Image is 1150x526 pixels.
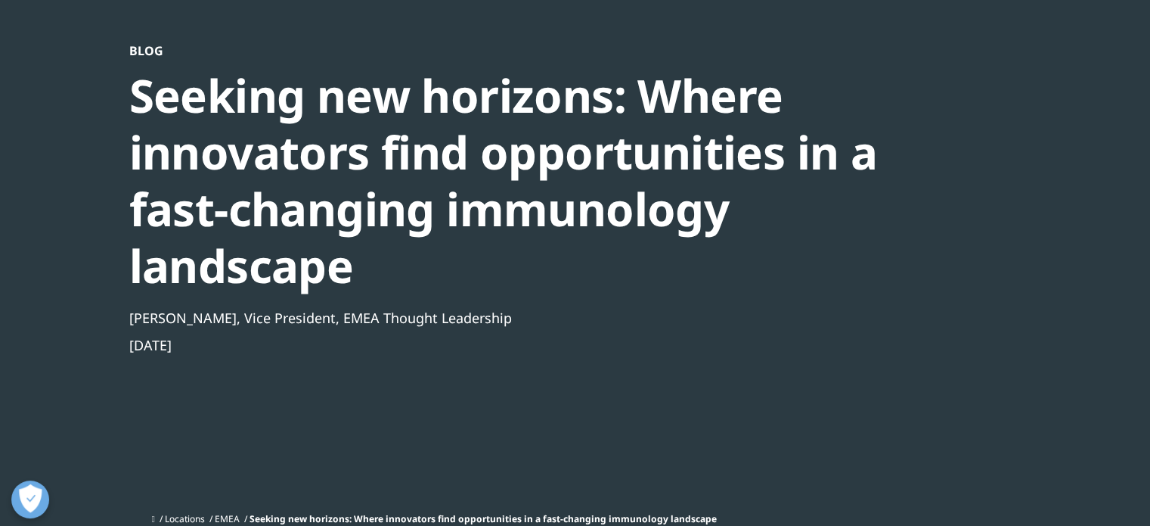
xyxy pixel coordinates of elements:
a: EMEA [215,512,240,525]
button: Open Preferences [11,481,49,518]
span: Seeking new horizons: Where innovators find opportunities in a fast-changing immunology landscape [250,512,717,525]
div: Blog [129,43,940,58]
div: [PERSON_NAME], Vice President, EMEA Thought Leadership [129,309,940,327]
a: Locations [165,512,205,525]
div: Seeking new horizons: Where innovators find opportunities in a fast-changing immunology landscape [129,67,940,294]
div: [DATE] [129,336,940,354]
